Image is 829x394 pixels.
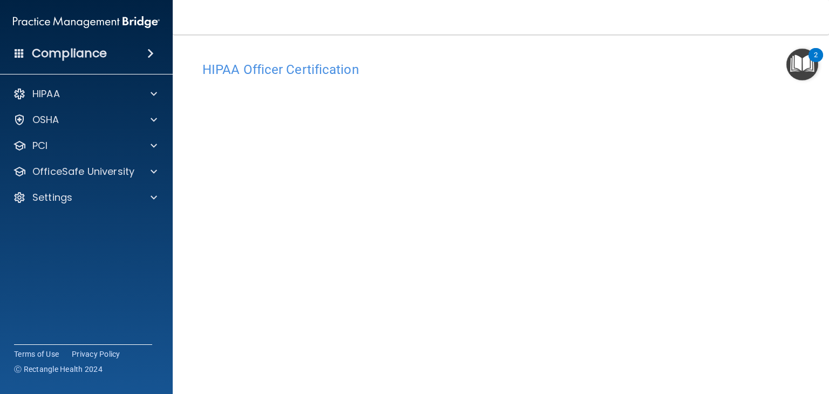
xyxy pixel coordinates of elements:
button: Open Resource Center, 2 new notifications [786,49,818,80]
h4: Compliance [32,46,107,61]
p: HIPAA [32,87,60,100]
a: OfficeSafe University [13,165,157,178]
iframe: Drift Widget Chat Controller [775,325,816,366]
p: OfficeSafe University [32,165,134,178]
p: PCI [32,139,47,152]
h4: HIPAA Officer Certification [202,63,799,77]
a: PCI [13,139,157,152]
a: Terms of Use [14,349,59,359]
a: Settings [13,191,157,204]
p: Settings [32,191,72,204]
img: PMB logo [13,11,160,33]
span: Ⓒ Rectangle Health 2024 [14,364,103,375]
a: OSHA [13,113,157,126]
p: OSHA [32,113,59,126]
a: HIPAA [13,87,157,100]
div: 2 [814,55,818,69]
a: Privacy Policy [72,349,120,359]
